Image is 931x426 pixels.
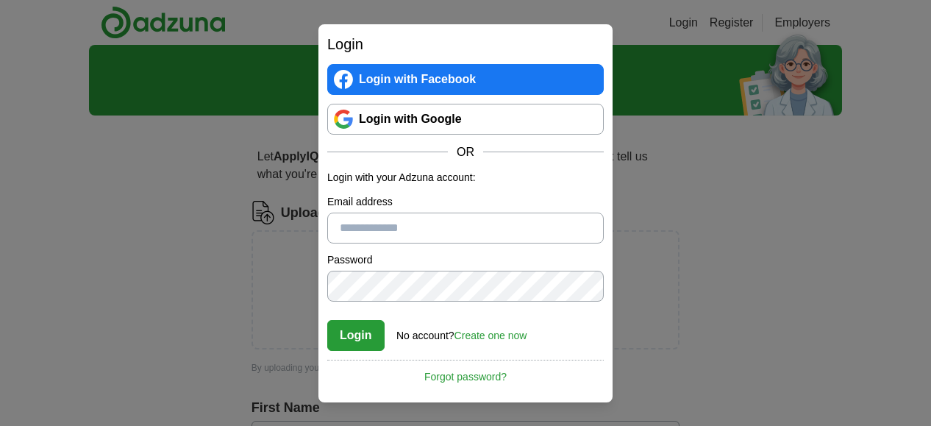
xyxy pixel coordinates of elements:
[448,143,483,161] span: OR
[327,194,604,210] label: Email address
[327,360,604,385] a: Forgot password?
[327,170,604,185] p: Login with your Adzuna account:
[454,330,527,341] a: Create one now
[327,64,604,95] a: Login with Facebook
[327,320,385,351] button: Login
[396,319,527,344] div: No account?
[327,104,604,135] a: Login with Google
[327,252,604,268] label: Password
[327,33,604,55] h2: Login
